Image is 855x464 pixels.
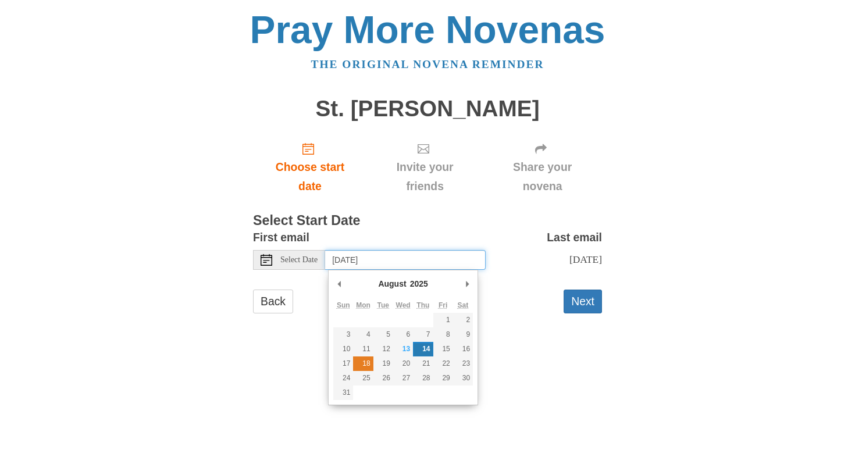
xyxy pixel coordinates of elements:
button: Next [564,290,602,313]
button: Next Month [461,275,473,292]
abbr: Sunday [337,301,350,309]
button: 5 [373,327,393,342]
button: 25 [353,371,373,386]
button: 24 [333,371,353,386]
abbr: Thursday [416,301,429,309]
button: 11 [353,342,373,356]
input: Use the arrow keys to pick a date [325,250,486,270]
div: August [376,275,408,292]
button: 29 [433,371,453,386]
button: 4 [353,327,373,342]
button: 8 [433,327,453,342]
span: Invite your friends [379,158,471,196]
a: Pray More Novenas [250,8,605,51]
button: 31 [333,386,353,400]
div: Click "Next" to confirm your start date first. [367,133,483,202]
button: 9 [453,327,473,342]
span: Choose start date [265,158,355,196]
abbr: Friday [439,301,447,309]
button: 21 [413,356,433,371]
abbr: Wednesday [396,301,411,309]
label: Last email [547,228,602,247]
h1: St. [PERSON_NAME] [253,97,602,122]
button: 16 [453,342,473,356]
span: [DATE] [569,254,602,265]
abbr: Monday [356,301,370,309]
button: 13 [393,342,413,356]
button: 1 [433,313,453,327]
a: Choose start date [253,133,367,202]
button: 26 [373,371,393,386]
button: 22 [433,356,453,371]
button: 30 [453,371,473,386]
button: 3 [333,327,353,342]
button: 27 [393,371,413,386]
h3: Select Start Date [253,213,602,229]
button: 17 [333,356,353,371]
span: Select Date [280,256,318,264]
button: 7 [413,327,433,342]
button: 15 [433,342,453,356]
a: Back [253,290,293,313]
button: 10 [333,342,353,356]
button: 2 [453,313,473,327]
button: 19 [373,356,393,371]
button: 28 [413,371,433,386]
a: The original novena reminder [311,58,544,70]
button: 12 [373,342,393,356]
button: 14 [413,342,433,356]
abbr: Tuesday [377,301,389,309]
label: First email [253,228,309,247]
div: Click "Next" to confirm your start date first. [483,133,602,202]
button: Previous Month [333,275,345,292]
button: 23 [453,356,473,371]
button: 20 [393,356,413,371]
button: 6 [393,327,413,342]
span: Share your novena [494,158,590,196]
abbr: Saturday [458,301,469,309]
div: 2025 [408,275,430,292]
button: 18 [353,356,373,371]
